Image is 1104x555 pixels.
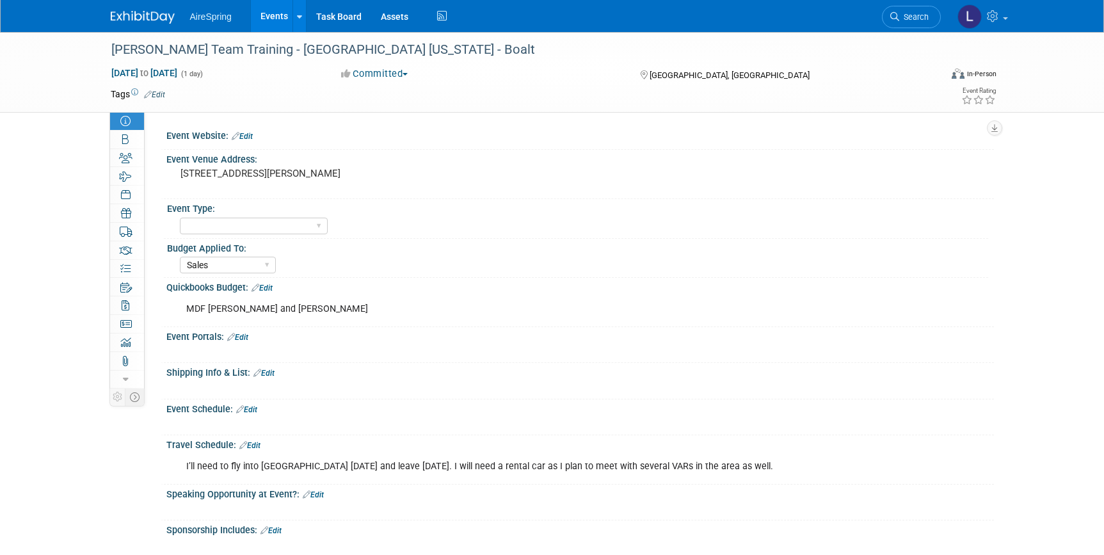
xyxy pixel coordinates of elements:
[125,389,144,405] td: Toggle Event Tabs
[166,435,994,452] div: Travel Schedule:
[177,296,836,322] div: MDF [PERSON_NAME] and [PERSON_NAME]
[166,327,994,344] div: Event Portals:
[253,369,275,378] a: Edit
[961,88,996,94] div: Event Rating
[167,199,988,215] div: Event Type:
[166,150,994,166] div: Event Venue Address:
[111,67,178,79] span: [DATE] [DATE]
[167,239,988,255] div: Budget Applied To:
[239,441,260,450] a: Edit
[303,490,324,499] a: Edit
[190,12,232,22] span: AireSpring
[166,399,994,416] div: Event Schedule:
[111,11,175,24] img: ExhibitDay
[232,132,253,141] a: Edit
[899,12,929,22] span: Search
[337,67,413,81] button: Committed
[180,70,203,78] span: (1 day)
[227,333,248,342] a: Edit
[144,90,165,99] a: Edit
[110,389,125,405] td: Personalize Event Tab Strip
[166,363,994,380] div: Shipping Info & List:
[166,520,994,537] div: Sponsorship Includes:
[952,68,964,79] img: Format-Inperson.png
[957,4,982,29] img: Lisa Chow
[177,454,836,479] div: I’ll need to fly into [GEOGRAPHIC_DATA] [DATE] and leave [DATE]. I will need a rental car as I pl...
[650,70,810,80] span: [GEOGRAPHIC_DATA], [GEOGRAPHIC_DATA]
[882,6,941,28] a: Search
[180,168,497,179] pre: [STREET_ADDRESS][PERSON_NAME]
[111,88,165,101] td: Tags
[966,69,996,79] div: In-Person
[236,405,257,414] a: Edit
[107,38,922,61] div: [PERSON_NAME] Team Training - [GEOGRAPHIC_DATA] [US_STATE] - Boalt
[138,68,150,78] span: to
[865,67,997,86] div: Event Format
[166,485,994,501] div: Speaking Opportunity at Event?:
[166,278,994,294] div: Quickbooks Budget:
[260,526,282,535] a: Edit
[252,284,273,293] a: Edit
[166,126,994,143] div: Event Website:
